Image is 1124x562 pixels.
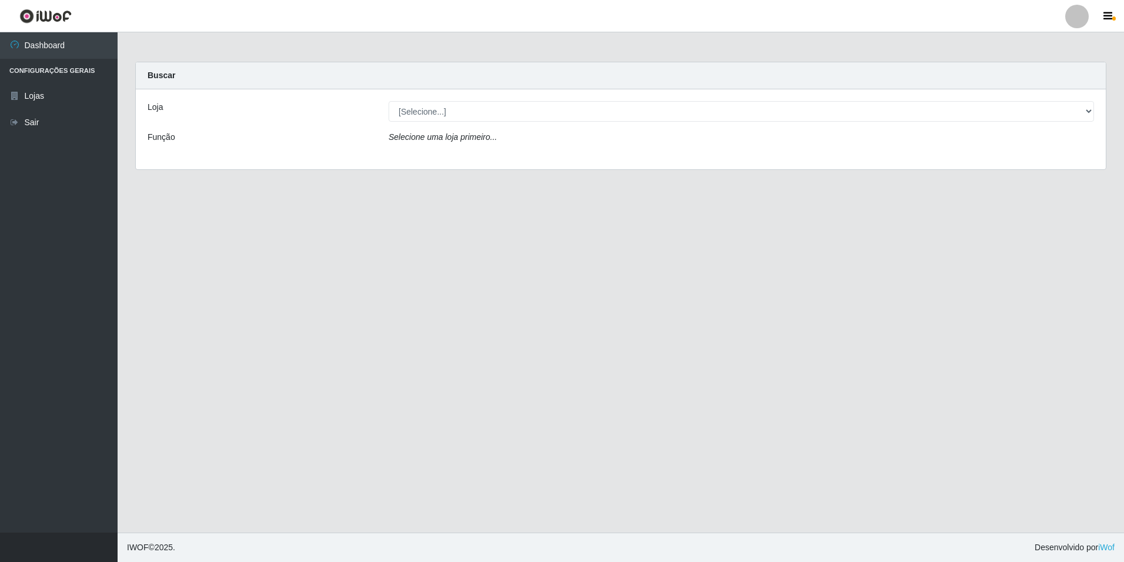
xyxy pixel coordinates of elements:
label: Função [148,131,175,143]
i: Selecione uma loja primeiro... [389,132,497,142]
a: iWof [1098,543,1115,552]
strong: Buscar [148,71,175,80]
span: IWOF [127,543,149,552]
span: © 2025 . [127,541,175,554]
label: Loja [148,101,163,113]
img: CoreUI Logo [19,9,72,24]
span: Desenvolvido por [1035,541,1115,554]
